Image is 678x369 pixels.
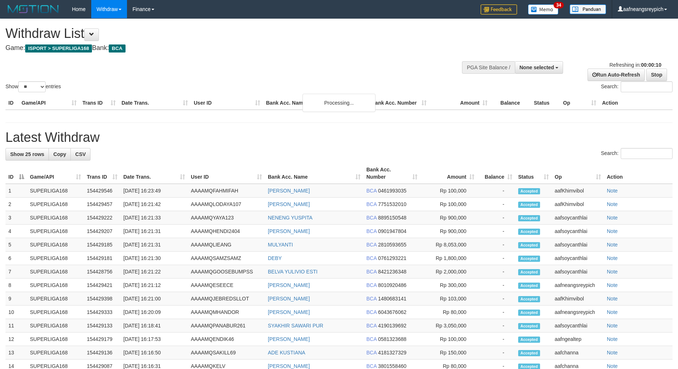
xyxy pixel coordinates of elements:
[477,198,515,211] td: -
[366,255,377,261] span: BCA
[420,319,477,333] td: Rp 3,050,000
[420,252,477,265] td: Rp 1,800,000
[420,184,477,198] td: Rp 100,000
[518,256,540,262] span: Accepted
[560,96,599,110] th: Op
[477,333,515,346] td: -
[518,323,540,329] span: Accepted
[477,279,515,292] td: -
[5,148,49,160] a: Show 25 rows
[420,279,477,292] td: Rp 300,000
[641,62,661,68] strong: 00:00:10
[477,346,515,360] td: -
[366,282,377,288] span: BCA
[366,323,377,329] span: BCA
[552,279,604,292] td: aafneangsreypich
[84,346,120,360] td: 154429136
[188,333,265,346] td: AAAAMQENDIK46
[420,346,477,360] td: Rp 150,000
[27,211,84,225] td: SUPERLIGA168
[84,333,120,346] td: 154429179
[552,265,604,279] td: aafsoycanthlai
[518,188,540,194] span: Accepted
[520,65,554,70] span: None selected
[552,184,604,198] td: aafKhimvibol
[552,346,604,360] td: aafchanna
[420,198,477,211] td: Rp 100,000
[621,81,673,92] input: Search:
[188,279,265,292] td: AAAAMQESEECE
[27,238,84,252] td: SUPERLIGA168
[188,265,265,279] td: AAAAMQGOOSEBUMPSS
[378,336,407,342] span: Copy 0581323688 to clipboard
[84,292,120,306] td: 154429398
[515,61,563,74] button: None selected
[120,333,188,346] td: [DATE] 16:17:53
[420,306,477,319] td: Rp 80,000
[188,163,265,184] th: User ID: activate to sort column ascending
[119,96,191,110] th: Date Trans.
[518,202,540,208] span: Accepted
[19,96,80,110] th: Game/API
[268,363,310,369] a: [PERSON_NAME]
[27,279,84,292] td: SUPERLIGA168
[268,309,310,315] a: [PERSON_NAME]
[552,211,604,225] td: aafsoycanthlai
[363,163,420,184] th: Bank Acc. Number: activate to sort column ascending
[366,309,377,315] span: BCA
[70,148,90,160] a: CSV
[49,148,71,160] a: Copy
[268,350,305,356] a: ADE KUSTIANA
[552,333,604,346] td: aafngealtep
[268,296,310,302] a: [PERSON_NAME]
[378,228,407,234] span: Copy 0901947804 to clipboard
[477,211,515,225] td: -
[268,323,323,329] a: SYAKHIR SAWARI PUR
[607,201,618,207] a: Note
[120,346,188,360] td: [DATE] 16:16:50
[84,198,120,211] td: 154429457
[477,319,515,333] td: -
[120,319,188,333] td: [DATE] 16:18:41
[25,44,92,53] span: ISPORT > SUPERLIGA168
[601,81,673,92] label: Search:
[518,242,540,248] span: Accepted
[188,225,265,238] td: AAAAMQHENDI2404
[420,265,477,279] td: Rp 2,000,000
[607,309,618,315] a: Note
[27,333,84,346] td: SUPERLIGA168
[84,265,120,279] td: 154428756
[5,333,27,346] td: 12
[80,96,119,110] th: Trans ID
[268,242,293,248] a: MULYANTI
[609,62,661,68] span: Refreshing in:
[5,225,27,238] td: 4
[607,215,618,221] a: Note
[378,255,407,261] span: Copy 0761293221 to clipboard
[378,201,407,207] span: Copy 7751532010 to clipboard
[518,296,540,302] span: Accepted
[188,306,265,319] td: AAAAMQMHANDOR
[120,184,188,198] td: [DATE] 16:23:49
[84,238,120,252] td: 154429185
[120,279,188,292] td: [DATE] 16:21:12
[518,283,540,289] span: Accepted
[188,319,265,333] td: AAAAMQPANABUR261
[552,292,604,306] td: aafKhimvibol
[268,188,310,194] a: [PERSON_NAME]
[268,336,310,342] a: [PERSON_NAME]
[84,211,120,225] td: 154429222
[27,225,84,238] td: SUPERLIGA168
[552,306,604,319] td: aafneangsreypich
[515,163,552,184] th: Status: activate to sort column ascending
[490,96,531,110] th: Balance
[366,242,377,248] span: BCA
[5,44,445,52] h4: Game: Bank:
[120,238,188,252] td: [DATE] 16:21:31
[27,198,84,211] td: SUPERLIGA168
[109,44,125,53] span: BCA
[18,81,46,92] select: Showentries
[477,163,515,184] th: Balance: activate to sort column ascending
[420,163,477,184] th: Amount: activate to sort column ascending
[462,61,515,74] div: PGA Site Balance /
